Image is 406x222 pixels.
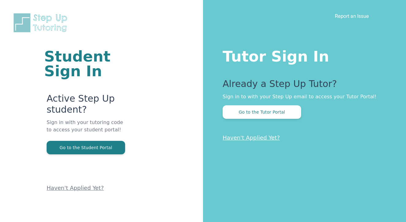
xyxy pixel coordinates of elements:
p: Sign in to with your Step Up email to access your Tutor Portal! [223,93,381,100]
button: Go to the Student Portal [47,141,125,154]
a: Haven't Applied Yet? [47,185,104,191]
p: Sign in with your tutoring code to access your student portal! [47,119,129,141]
h1: Tutor Sign In [223,47,381,64]
button: Go to the Tutor Portal [223,105,301,119]
a: Haven't Applied Yet? [223,134,280,141]
img: Step Up Tutoring horizontal logo [12,12,71,33]
p: Active Step Up student? [47,93,129,119]
a: Report an Issue [335,13,369,19]
a: Go to the Student Portal [47,145,125,150]
h1: Student Sign In [44,49,129,78]
p: Already a Step Up Tutor? [223,78,381,93]
a: Go to the Tutor Portal [223,109,301,115]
